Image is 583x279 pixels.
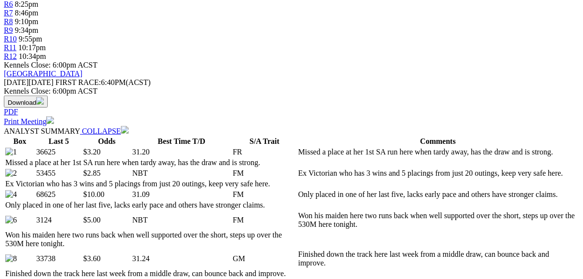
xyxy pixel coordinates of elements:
td: 31.24 [132,250,231,268]
span: 6:40PM(ACST) [55,78,151,86]
span: 10:17pm [18,43,46,52]
span: 10:34pm [19,52,46,60]
div: Kennels Close: 6:00pm ACST [4,87,579,96]
td: 36625 [36,147,82,157]
img: printer.svg [46,116,54,124]
td: FM [232,190,297,199]
a: R10 [4,35,17,43]
img: 1 [5,148,17,156]
img: 2 [5,169,17,178]
a: R8 [4,17,13,26]
th: S/A Trait [232,137,297,146]
span: $5.00 [83,216,101,224]
span: $2.85 [83,169,101,177]
td: Only placed in one of her last five, lacks early pace and others have stronger claims. [298,190,578,199]
td: FM [232,168,297,178]
span: Kennels Close: 6:00pm ACST [4,61,97,69]
a: R7 [4,9,13,17]
span: 8:46pm [15,9,39,17]
td: Won his maiden here two runs back when well supported over the short, steps up over the 530M here... [5,230,297,249]
a: COLLAPSE [80,127,129,135]
span: 9:34pm [15,26,39,34]
td: GM [232,250,297,268]
td: FR [232,147,297,157]
div: ANALYST SUMMARY [4,126,579,136]
img: 8 [5,254,17,263]
td: 53455 [36,168,82,178]
a: R11 [4,43,16,52]
div: Download [4,108,579,116]
td: NBT [132,168,231,178]
td: 31.20 [132,147,231,157]
img: chevron-down-white.svg [121,126,129,134]
td: Missed a place at her 1st SA run here when tardy away, has the draw and is strong. [298,147,578,157]
td: 31.09 [132,190,231,199]
span: FIRST RACE: [55,78,101,86]
th: Comments [298,137,578,146]
th: Box [5,137,35,146]
td: Finished down the track here last week from a middle draw, can bounce back and improve. [298,250,578,268]
td: 68625 [36,190,82,199]
span: COLLAPSE [82,127,121,135]
td: Only placed in one of her last five, lacks early pace and others have stronger claims. [5,200,297,210]
td: Won his maiden here two runs back when well supported over the short, steps up over the 530M here... [298,211,578,229]
th: Odds [83,137,131,146]
td: Ex Victorian who has 3 wins and 5 placings from just 20 outings, keep very safe here. [298,168,578,178]
span: $10.00 [83,190,105,198]
td: 33738 [36,250,82,268]
span: [DATE] [4,78,53,86]
span: $3.20 [83,148,101,156]
a: PDF [4,108,18,116]
span: 9:55pm [19,35,42,43]
span: 9:10pm [15,17,39,26]
img: download.svg [36,97,44,105]
td: NBT [132,211,231,229]
td: Missed a place at her 1st SA run here when tardy away, has the draw and is strong. [5,158,297,167]
td: 3124 [36,211,82,229]
a: Print Meeting [4,117,54,126]
a: [GEOGRAPHIC_DATA] [4,70,82,78]
button: Download [4,96,48,108]
a: R9 [4,26,13,34]
th: Best Time T/D [132,137,231,146]
span: [DATE] [4,78,29,86]
td: FM [232,211,297,229]
a: R12 [4,52,17,60]
img: 4 [5,190,17,199]
td: Ex Victorian who has 3 wins and 5 placings from just 20 outings, keep very safe here. [5,179,297,189]
span: $3.60 [83,254,101,263]
th: Last 5 [36,137,82,146]
td: Finished down the track here last week from a middle draw, can bounce back and improve. [5,269,297,279]
img: 6 [5,216,17,224]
